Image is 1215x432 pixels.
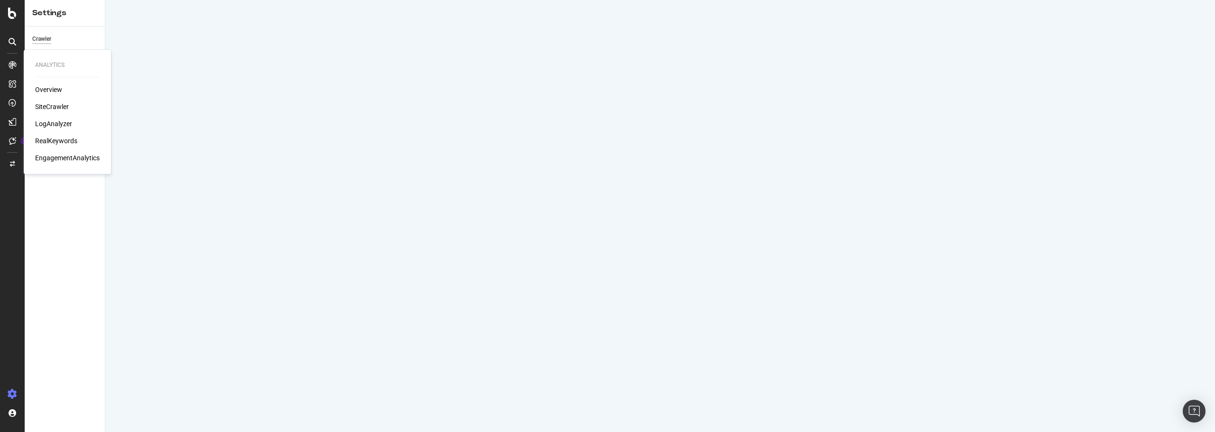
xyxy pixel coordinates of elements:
a: SiteCrawler [35,102,69,111]
a: Keywords [32,48,98,58]
div: Open Intercom Messenger [1183,400,1206,423]
a: EngagementAnalytics [35,153,100,163]
div: Settings [32,8,97,18]
a: Crawler [32,34,98,44]
a: RealKeywords [35,136,77,146]
div: Analytics [35,61,100,69]
div: Keywords [32,48,57,58]
a: Overview [35,85,62,94]
div: Crawler [32,34,51,44]
div: Tooltip anchor [20,137,28,145]
a: LogAnalyzer [35,119,72,129]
